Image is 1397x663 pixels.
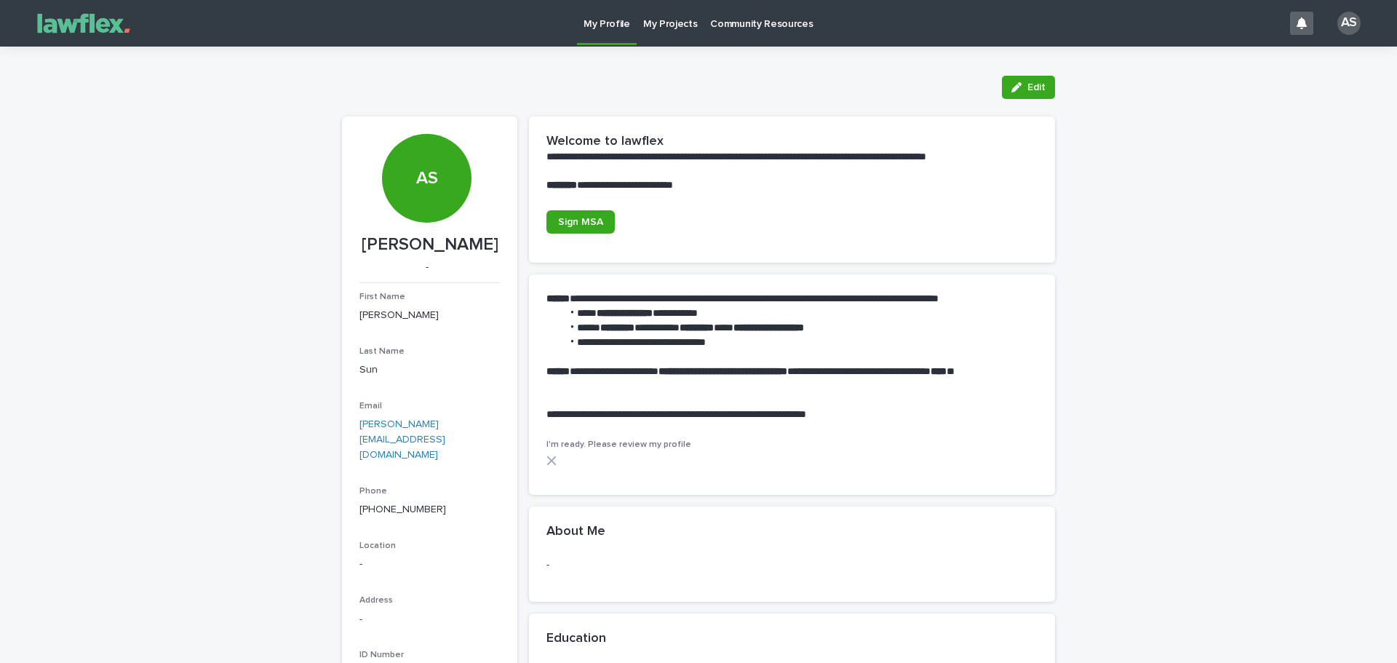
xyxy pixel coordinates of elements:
h2: Education [546,631,606,647]
span: ID Number [359,651,404,659]
img: Gnvw4qrBSHOAfo8VMhG6 [29,9,138,38]
span: Phone [359,487,387,496]
span: I'm ready. Please review my profile [546,440,691,449]
p: - [359,612,500,627]
span: Email [359,402,382,410]
p: - [359,557,500,572]
p: [PERSON_NAME] [359,308,500,323]
h2: About Me [546,524,605,540]
span: Location [359,541,396,550]
h2: Welcome to lawflex [546,134,664,150]
span: Address [359,596,393,605]
p: Sun [359,362,500,378]
p: [PERSON_NAME] [359,234,500,255]
div: AS [1337,12,1361,35]
span: Last Name [359,347,405,356]
p: - [359,261,494,274]
p: - [546,557,1038,573]
span: Edit [1027,82,1046,92]
button: Edit [1002,76,1055,99]
div: AS [382,79,471,189]
a: [PERSON_NAME][EMAIL_ADDRESS][DOMAIN_NAME] [359,419,445,460]
span: Sign MSA [558,217,603,227]
a: Sign MSA [546,210,615,234]
p: [PHONE_NUMBER] [359,502,500,517]
span: First Name [359,293,405,301]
